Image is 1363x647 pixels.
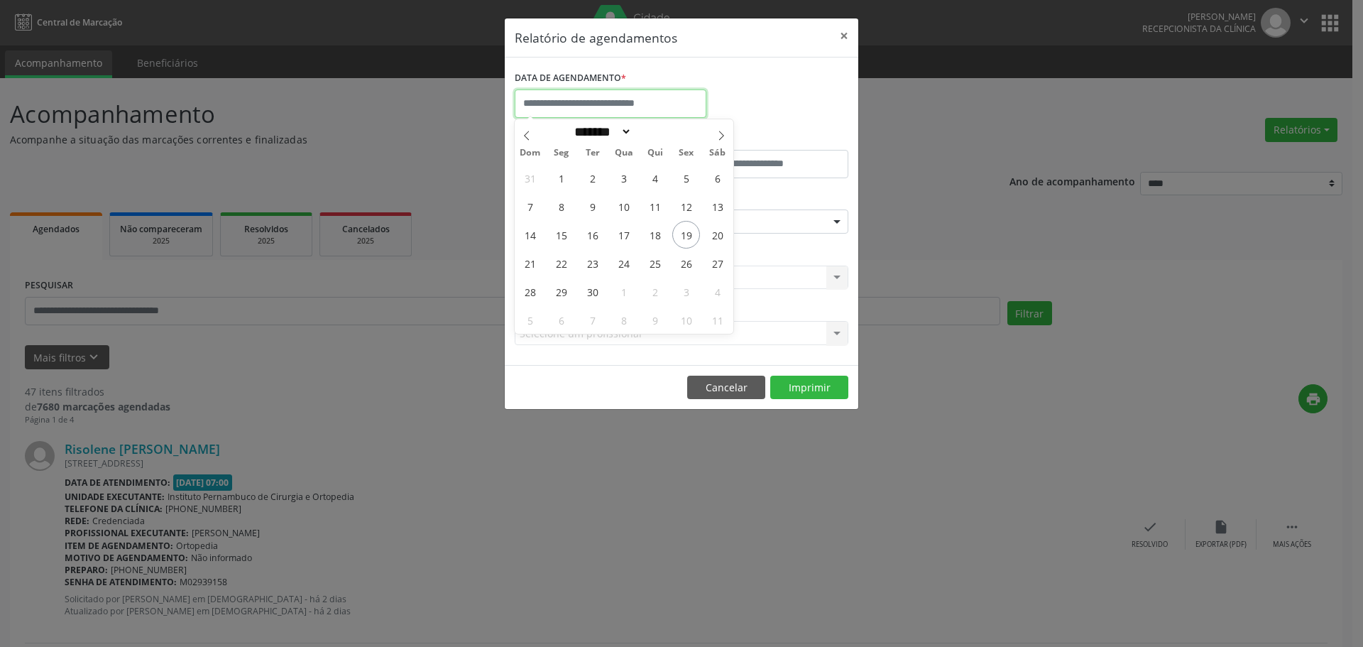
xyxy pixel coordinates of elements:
span: Setembro 18, 2025 [641,221,669,249]
span: Outubro 7, 2025 [579,306,606,334]
span: Setembro 27, 2025 [704,249,731,277]
span: Sex [671,148,702,158]
span: Setembro 6, 2025 [704,164,731,192]
span: Sáb [702,148,733,158]
span: Setembro 9, 2025 [579,192,606,220]
span: Outubro 6, 2025 [547,306,575,334]
span: Setembro 30, 2025 [579,278,606,305]
span: Outubro 4, 2025 [704,278,731,305]
span: Outubro 5, 2025 [516,306,544,334]
span: Setembro 23, 2025 [579,249,606,277]
span: Setembro 24, 2025 [610,249,637,277]
span: Setembro 29, 2025 [547,278,575,305]
span: Outubro 9, 2025 [641,306,669,334]
span: Setembro 15, 2025 [547,221,575,249]
span: Setembro 28, 2025 [516,278,544,305]
span: Setembro 13, 2025 [704,192,731,220]
span: Setembro 2, 2025 [579,164,606,192]
label: ATÉ [685,128,848,150]
span: Outubro 2, 2025 [641,278,669,305]
span: Setembro 4, 2025 [641,164,669,192]
span: Setembro 17, 2025 [610,221,637,249]
span: Outubro 3, 2025 [672,278,700,305]
input: Year [632,124,679,139]
span: Setembro 12, 2025 [672,192,700,220]
span: Setembro 3, 2025 [610,164,637,192]
span: Setembro 8, 2025 [547,192,575,220]
span: Setembro 1, 2025 [547,164,575,192]
span: Qui [640,148,671,158]
span: Ter [577,148,608,158]
span: Setembro 16, 2025 [579,221,606,249]
button: Imprimir [770,376,848,400]
span: Setembro 25, 2025 [641,249,669,277]
span: Outubro 8, 2025 [610,306,637,334]
span: Setembro 7, 2025 [516,192,544,220]
span: Outubro 10, 2025 [672,306,700,334]
span: Agosto 31, 2025 [516,164,544,192]
h5: Relatório de agendamentos [515,28,677,47]
span: Setembro 11, 2025 [641,192,669,220]
span: Seg [546,148,577,158]
span: Setembro 22, 2025 [547,249,575,277]
span: Outubro 1, 2025 [610,278,637,305]
span: Qua [608,148,640,158]
span: Setembro 5, 2025 [672,164,700,192]
button: Close [830,18,858,53]
span: Setembro 26, 2025 [672,249,700,277]
span: Outubro 11, 2025 [704,306,731,334]
button: Cancelar [687,376,765,400]
span: Dom [515,148,546,158]
span: Setembro 14, 2025 [516,221,544,249]
span: Setembro 19, 2025 [672,221,700,249]
span: Setembro 21, 2025 [516,249,544,277]
select: Month [569,124,632,139]
span: Setembro 10, 2025 [610,192,637,220]
span: Setembro 20, 2025 [704,221,731,249]
label: DATA DE AGENDAMENTO [515,67,626,89]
